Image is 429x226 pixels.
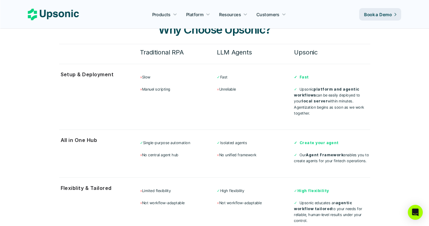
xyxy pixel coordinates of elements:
span: × [140,153,142,157]
strong: tailored [315,206,332,211]
span: × [217,153,219,157]
strong: ✓ Create your agent [294,140,339,145]
p: No unified framework [217,152,293,158]
p: Flexiblity & Tailored [61,184,134,193]
p: Upsonic can be easily deployed to your within minutes. Agentization begins as soon as we work tog... [294,86,370,116]
p: High flexibility [217,188,293,194]
h6: Traditional RPA [140,47,216,58]
strong: local server [302,99,328,103]
p: Fast [217,74,293,80]
p: All in One Hub [61,136,134,145]
p: Our enables you to create agents for your fintech operations. [294,152,370,164]
p: Limited flexibility [140,188,216,194]
span: ✓ [294,153,297,157]
p: Isolated agents [217,140,293,146]
p: No central agent hub [140,152,216,158]
span: × [217,200,219,205]
p: Upsonic educates an to your needs for reliable, human-level results under your control. [294,200,370,224]
span: ✓ [294,87,297,92]
span: × [140,87,142,92]
p: Platform [186,11,203,18]
span: ✓ [217,75,220,79]
strong: High flexibility [297,188,329,193]
a: Book a Demo [359,8,401,21]
span: ✓ [217,188,220,193]
p: Manuel scripting [140,86,216,92]
span: × [217,87,219,92]
strong: platform and agentic workflows [294,87,361,97]
p: Unreliable [217,86,293,92]
p: Not workflow-adaptable [217,200,293,206]
p: Products [152,11,170,18]
p: Slow [140,74,216,80]
p: Book a Demo [364,11,392,18]
a: Products [148,9,181,20]
span: × [140,75,142,79]
h6: LLM Agents [217,47,293,58]
strong: Agent Framework [306,153,343,157]
p: Not workflow-adaptable [140,200,216,206]
span: ✓ [217,140,220,145]
div: Open Intercom Messenger [408,205,423,220]
span: ✓ [294,200,297,205]
h6: Upsonic [294,47,370,58]
p: Resources [219,11,241,18]
p: Customers [257,11,280,18]
h3: Why Choose Upsonic? [121,22,308,37]
strong: ✓ Fast [294,75,309,79]
p: ✓ [294,188,370,194]
p: Single-purpose automation [140,140,216,146]
span: × [140,200,142,205]
span: ✓ [140,140,143,145]
p: Setup & Deployment [61,70,134,79]
span: × [140,188,142,193]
